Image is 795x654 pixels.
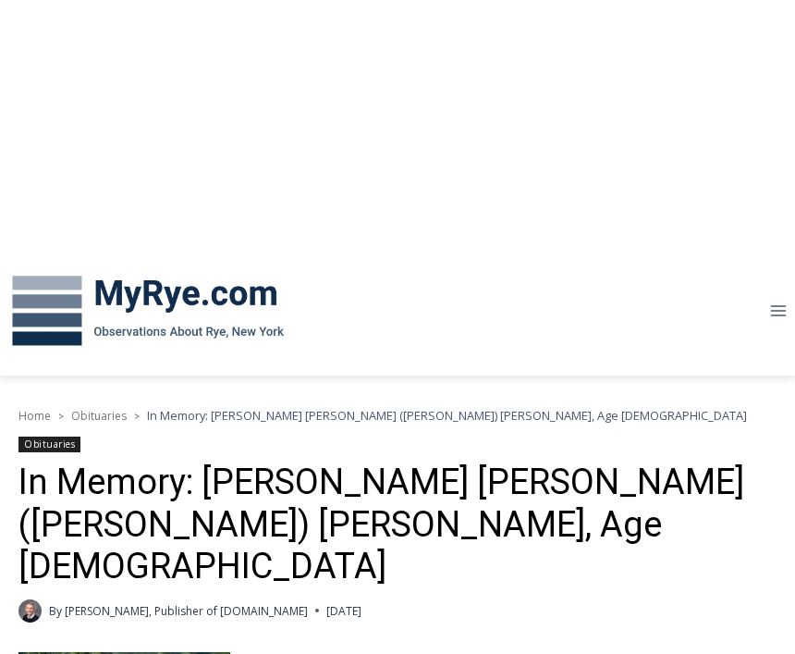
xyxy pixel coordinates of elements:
span: In Memory: [PERSON_NAME] [PERSON_NAME] ([PERSON_NAME]) [PERSON_NAME], Age [DEMOGRAPHIC_DATA] [147,407,747,424]
a: [PERSON_NAME], Publisher of [DOMAIN_NAME] [65,603,308,619]
h1: In Memory: [PERSON_NAME] [PERSON_NAME] ([PERSON_NAME]) [PERSON_NAME], Age [DEMOGRAPHIC_DATA] [18,462,777,588]
a: Obituaries [18,437,80,452]
nav: Breadcrumbs [18,406,777,425]
a: Home [18,408,51,424]
a: Author image [18,599,42,623]
a: Obituaries [71,408,127,424]
time: [DATE] [326,602,361,620]
span: > [134,410,140,423]
span: By [49,602,62,620]
span: > [58,410,64,423]
button: Open menu [761,296,795,325]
